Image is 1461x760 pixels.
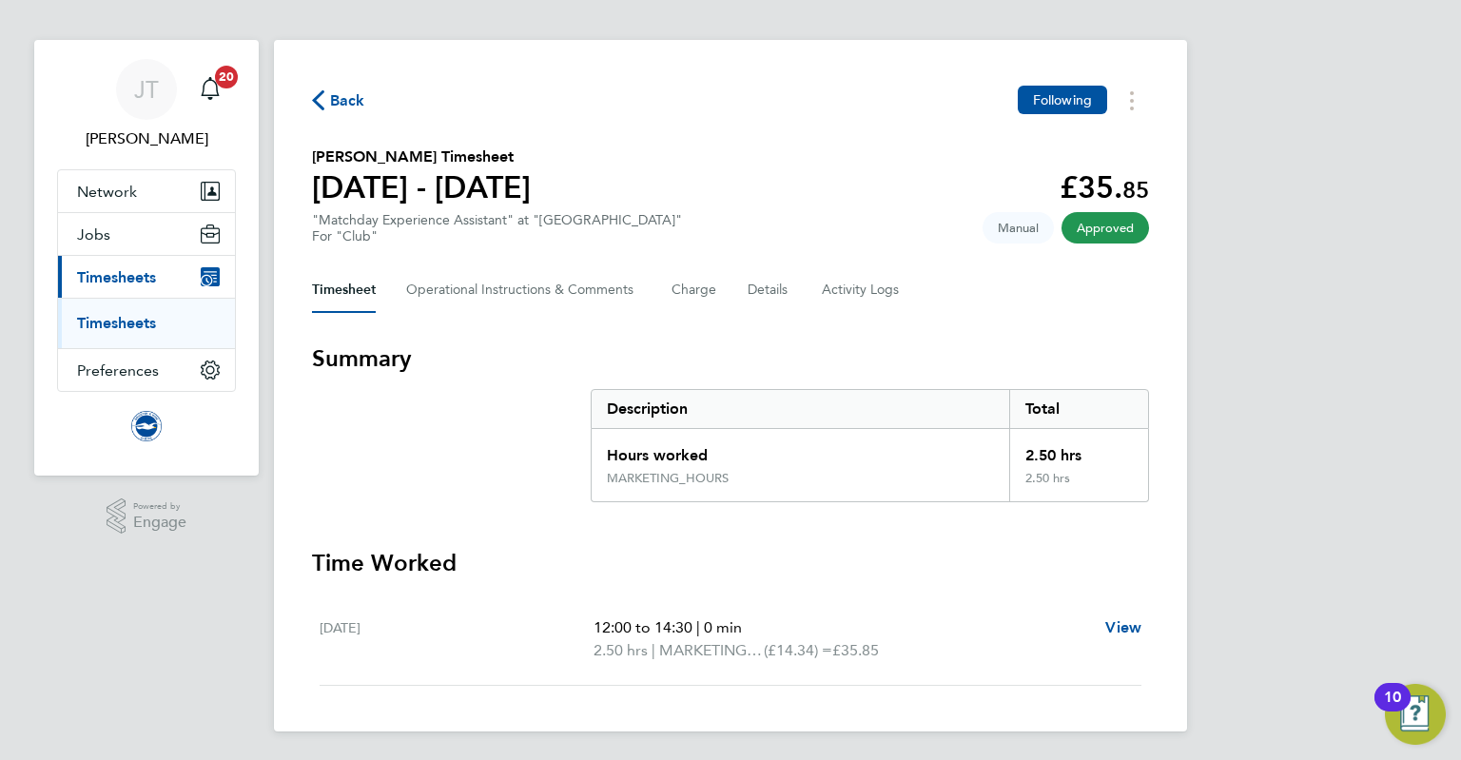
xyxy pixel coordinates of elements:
span: Timesheets [77,268,156,286]
a: Powered byEngage [107,498,187,535]
button: Charge [672,267,717,313]
section: Timesheet [312,343,1149,686]
span: 0 min [704,618,742,636]
span: £35.85 [832,641,879,659]
a: Timesheets [77,314,156,332]
a: JT[PERSON_NAME] [57,59,236,150]
button: Open Resource Center, 10 new notifications [1385,684,1446,745]
span: Following [1033,91,1092,108]
span: Jemma Thrower [57,127,236,150]
div: MARKETING_HOURS [607,471,729,486]
span: Engage [133,515,186,531]
span: | [696,618,700,636]
span: 2.50 hrs [594,641,648,659]
a: View [1105,616,1141,639]
button: Timesheet [312,267,376,313]
span: This timesheet has been approved. [1062,212,1149,244]
div: 2.50 hrs [1009,471,1148,501]
span: This timesheet was manually created. [983,212,1054,244]
button: Timesheets Menu [1115,86,1149,115]
span: Network [77,183,137,201]
nav: Main navigation [34,40,259,476]
button: Activity Logs [822,267,902,313]
button: Jobs [58,213,235,255]
span: Back [330,89,365,112]
div: Description [592,390,1009,428]
span: MARKETING_HOURS [659,639,764,662]
button: Timesheets [58,256,235,298]
span: 85 [1122,176,1149,204]
h1: [DATE] - [DATE] [312,168,531,206]
h3: Summary [312,343,1149,374]
span: View [1105,618,1141,636]
div: For "Club" [312,228,682,244]
span: | [652,641,655,659]
div: [DATE] [320,616,594,662]
span: 12:00 to 14:30 [594,618,692,636]
button: Preferences [58,349,235,391]
h3: Time Worked [312,548,1149,578]
button: Operational Instructions & Comments [406,267,641,313]
div: Timesheets [58,298,235,348]
span: Jobs [77,225,110,244]
div: "Matchday Experience Assistant" at "[GEOGRAPHIC_DATA]" [312,212,682,244]
div: Summary [591,389,1149,502]
div: Total [1009,390,1148,428]
a: 20 [191,59,229,120]
button: Details [748,267,791,313]
div: 2.50 hrs [1009,429,1148,471]
span: 20 [215,66,238,88]
img: brightonandhovealbion-logo-retina.png [131,411,162,441]
button: Following [1018,86,1107,114]
button: Back [312,88,365,112]
span: Powered by [133,498,186,515]
h2: [PERSON_NAME] Timesheet [312,146,531,168]
div: Hours worked [592,429,1009,471]
div: 10 [1384,697,1401,722]
a: Go to home page [57,411,236,441]
button: Network [58,170,235,212]
span: (£14.34) = [764,641,832,659]
span: Preferences [77,361,159,380]
span: JT [134,77,159,102]
app-decimal: £35. [1060,169,1149,205]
